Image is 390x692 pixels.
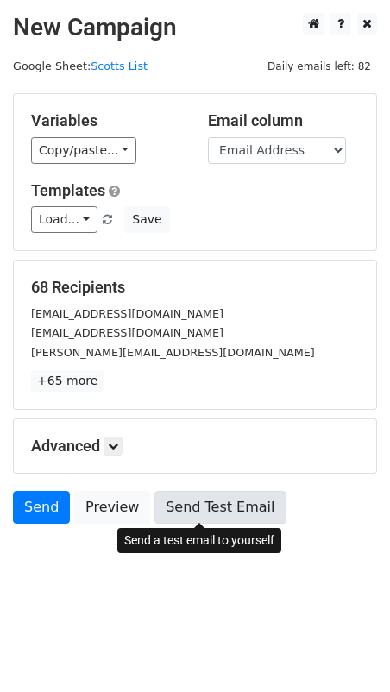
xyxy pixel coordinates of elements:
[124,206,169,233] button: Save
[304,609,390,692] iframe: Chat Widget
[31,346,315,359] small: [PERSON_NAME][EMAIL_ADDRESS][DOMAIN_NAME]
[31,278,359,297] h5: 68 Recipients
[74,491,150,524] a: Preview
[13,491,70,524] a: Send
[31,437,359,456] h5: Advanced
[31,181,105,199] a: Templates
[31,137,136,164] a: Copy/paste...
[91,60,148,72] a: Scotts List
[31,111,182,130] h5: Variables
[208,111,359,130] h5: Email column
[13,13,377,42] h2: New Campaign
[31,206,97,233] a: Load...
[31,326,223,339] small: [EMAIL_ADDRESS][DOMAIN_NAME]
[261,57,377,76] span: Daily emails left: 82
[31,307,223,320] small: [EMAIL_ADDRESS][DOMAIN_NAME]
[13,60,148,72] small: Google Sheet:
[154,491,286,524] a: Send Test Email
[31,370,104,392] a: +65 more
[117,528,281,553] div: Send a test email to yourself
[261,60,377,72] a: Daily emails left: 82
